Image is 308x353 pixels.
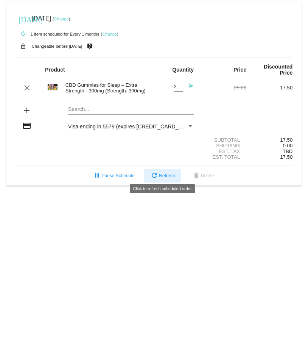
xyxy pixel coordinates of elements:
mat-icon: pause [92,172,101,181]
strong: Price [233,67,246,73]
img: Extra-Strength-_300MG_RENDER_WEB_650px_23.webp [45,80,60,95]
div: Est. Tax [200,148,246,154]
span: [DATE] [32,15,51,22]
div: CBD Gummies for Sleep – Extra Strength - 300mg (Strength: 300mg) [62,82,154,94]
small: Changeable before [DATE] [32,44,82,48]
span: 17.50 [280,154,292,160]
span: Delete [192,173,214,178]
mat-icon: live_help [85,41,94,51]
mat-select: Payment Method [68,123,194,130]
div: 17.50 [246,137,292,143]
span: TBD [283,148,292,154]
div: Subtotal [200,137,246,143]
div: Shipping [200,143,246,148]
a: Change [54,17,69,21]
button: Refresh [144,169,181,183]
strong: Quantity [172,67,194,73]
mat-icon: [DATE] [19,14,28,23]
span: 0.00 [283,143,293,148]
div: 17.50 [246,85,292,91]
input: Quantity [174,84,183,90]
span: Pause Schedule [92,173,134,178]
input: Search... [68,106,194,112]
a: Change [102,32,117,36]
mat-icon: add [22,106,31,115]
span: Visa ending in 5579 (expires [CREDIT_CARD_DATA]) [68,123,195,130]
strong: Discounted Price [264,64,292,76]
mat-icon: lock_open [19,41,28,51]
small: 1 item scheduled for Every 1 months [16,32,100,36]
mat-icon: clear [22,83,31,92]
mat-icon: delete [192,172,201,181]
mat-icon: refresh [150,172,159,181]
div: Est. Total [200,154,246,160]
mat-icon: credit_card [22,121,31,130]
small: ( ) [53,17,70,21]
mat-icon: send [185,83,194,92]
div: 25.00 [200,85,246,91]
mat-icon: autorenew [19,30,28,39]
strong: Product [45,67,65,73]
small: ( ) [101,32,118,36]
span: Refresh [150,173,175,178]
button: Delete [186,169,220,183]
button: Pause Schedule [86,169,140,183]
